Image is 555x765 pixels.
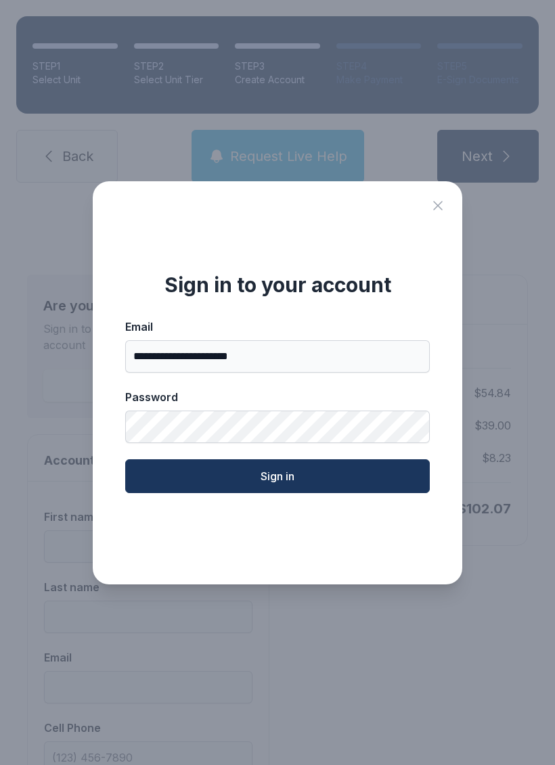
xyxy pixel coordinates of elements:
[125,389,430,405] div: Password
[125,340,430,373] input: Email
[125,273,430,297] div: Sign in to your account
[261,468,294,484] span: Sign in
[430,198,446,214] button: Close sign in modal
[125,411,430,443] input: Password
[125,319,430,335] div: Email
